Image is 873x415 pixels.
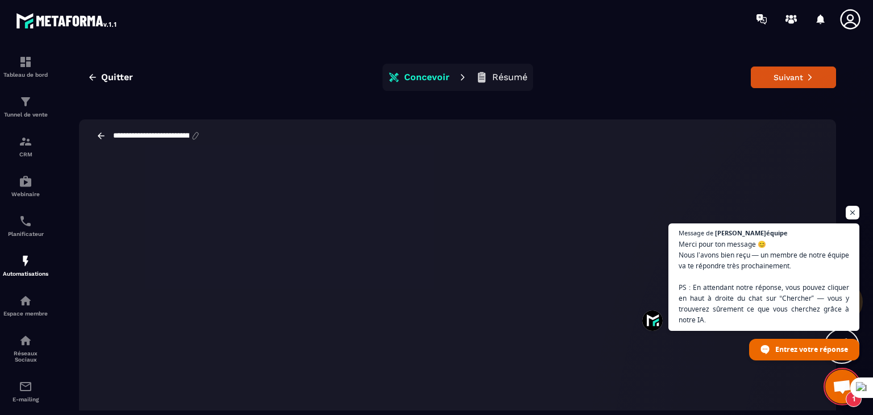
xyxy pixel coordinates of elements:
img: formation [19,95,32,109]
span: 1 [846,391,862,407]
p: Espace membre [3,310,48,317]
button: Suivant [751,67,836,88]
span: Message de [679,230,713,236]
button: Concevoir [385,66,453,89]
p: Résumé [492,72,527,83]
p: Tunnel de vente [3,111,48,118]
a: automationsautomationsEspace membre [3,285,48,325]
a: automationsautomationsWebinaire [3,166,48,206]
span: Quitter [101,72,133,83]
a: emailemailE-mailing [3,371,48,411]
button: Quitter [79,67,142,88]
span: Merci pour ton message 😊 Nous l’avons bien reçu — un membre de notre équipe va te répondre très p... [679,239,849,325]
img: scheduler [19,214,32,228]
p: Tableau de bord [3,72,48,78]
p: Webinaire [3,191,48,197]
p: Automatisations [3,271,48,277]
p: Réseaux Sociaux [3,350,48,363]
img: logo [16,10,118,31]
img: social-network [19,334,32,347]
a: social-networksocial-networkRéseaux Sociaux [3,325,48,371]
img: automations [19,294,32,308]
a: formationformationTableau de bord [3,47,48,86]
img: formation [19,55,32,69]
p: CRM [3,151,48,157]
p: Concevoir [404,72,450,83]
a: schedulerschedulerPlanificateur [3,206,48,246]
img: automations [19,175,32,188]
img: email [19,380,32,393]
p: E-mailing [3,396,48,402]
a: formationformationCRM [3,126,48,166]
p: Planificateur [3,231,48,237]
a: Ouvrir le chat [825,370,859,404]
img: automations [19,254,32,268]
span: Entrez votre réponse [775,339,848,359]
span: [PERSON_NAME]équipe [715,230,788,236]
img: formation [19,135,32,148]
button: Résumé [472,66,531,89]
a: formationformationTunnel de vente [3,86,48,126]
a: automationsautomationsAutomatisations [3,246,48,285]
